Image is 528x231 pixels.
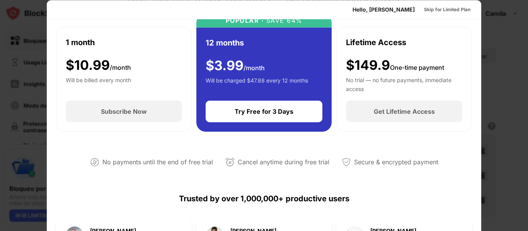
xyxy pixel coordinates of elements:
[238,157,329,168] div: Cancel anytime during free trial
[90,157,99,167] img: not-paying
[110,63,131,71] span: /month
[66,57,131,73] div: $ 10.99
[66,36,95,48] div: 1 month
[342,157,351,167] img: secured-payment
[235,108,293,116] div: Try Free for 3 Days
[424,5,470,13] div: Skip for Limited Plan
[264,17,303,24] div: SAVE 64%
[66,76,131,91] div: Will be billed every month
[206,76,308,92] div: Will be charged $47.88 every 12 months
[225,157,235,167] img: cancel-anytime
[102,157,213,168] div: No payments until the end of free trial
[390,63,444,71] span: One-time payment
[206,37,244,48] div: 12 months
[346,36,406,48] div: Lifetime Access
[346,57,444,73] div: $149.9
[354,157,438,168] div: Secure & encrypted payment
[374,108,435,115] div: Get Lifetime Access
[206,57,265,73] div: $ 3.99
[244,64,265,71] span: /month
[101,108,147,115] div: Subscribe Now
[353,6,415,12] div: Hello, [PERSON_NAME]
[226,17,264,24] div: POPULAR ·
[346,76,462,91] div: No trial — no future payments, immediate access
[56,180,472,217] div: Trusted by over 1,000,000+ productive users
